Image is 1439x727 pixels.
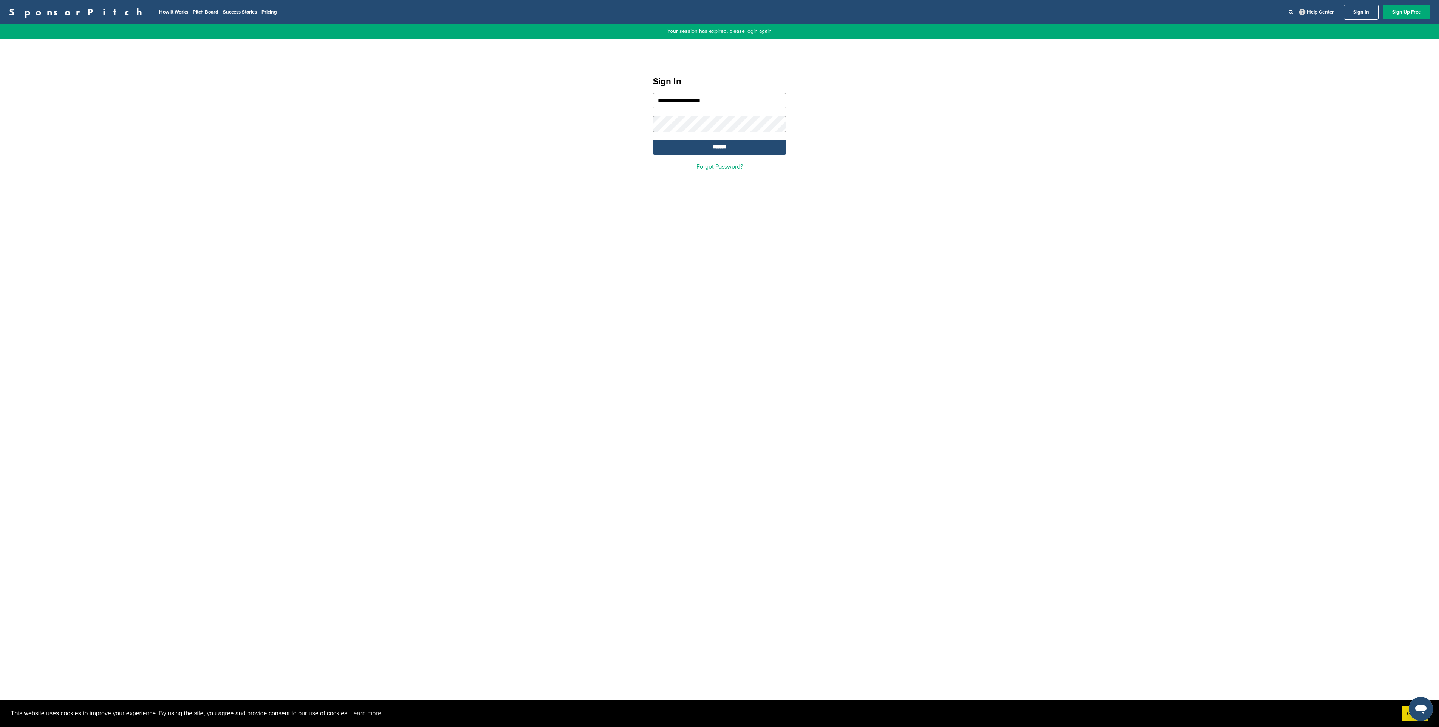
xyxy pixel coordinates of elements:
a: Sign In [1344,5,1379,20]
a: Help Center [1298,8,1335,17]
a: learn more about cookies [349,708,382,719]
iframe: Button to launch messaging window [1409,697,1433,721]
a: Pitch Board [193,9,218,15]
a: dismiss cookie message [1402,706,1428,721]
a: Sign Up Free [1383,5,1430,19]
a: Success Stories [223,9,257,15]
a: SponsorPitch [9,7,147,17]
h1: Sign In [653,75,786,88]
a: Forgot Password? [696,163,743,170]
a: Pricing [261,9,277,15]
a: How It Works [159,9,188,15]
span: This website uses cookies to improve your experience. By using the site, you agree and provide co... [11,708,1396,719]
